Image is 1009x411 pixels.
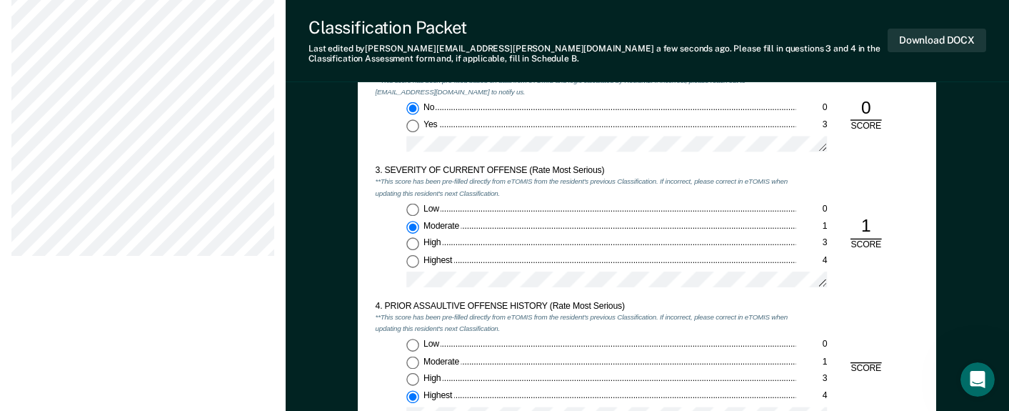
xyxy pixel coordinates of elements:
[850,215,882,239] div: 1
[423,237,443,247] span: High
[796,220,828,232] div: 1
[423,390,454,400] span: Highest
[406,254,419,267] input: Highest4
[406,373,419,386] input: High3
[796,339,828,350] div: 0
[843,239,889,250] div: SCORE
[376,165,796,177] div: 3. SEVERITY OF CURRENT OFFENSE (Rate Most Serious)
[796,390,828,402] div: 4
[406,102,419,115] input: No0
[843,120,889,132] div: SCORE
[376,76,746,96] em: **This score has been pre-filled based on data from eTOMIS and logic calculated by Recidiviz. If ...
[796,373,828,385] div: 3
[423,102,436,112] span: No
[656,44,730,54] span: a few seconds ago
[423,373,443,383] span: High
[406,119,419,132] input: Yes3
[423,356,461,366] span: Moderate
[423,339,441,349] span: Low
[308,44,888,64] div: Last edited by [PERSON_NAME][EMAIL_ADDRESS][PERSON_NAME][DOMAIN_NAME] . Please fill in questions ...
[796,204,828,215] div: 0
[960,362,995,397] iframe: Intercom live chat
[406,237,419,250] input: High3
[796,254,828,266] div: 4
[406,356,419,369] input: Moderate1
[406,204,419,217] input: Low0
[406,390,419,403] input: Highest4
[423,119,439,129] span: Yes
[796,237,828,249] div: 3
[376,313,788,333] em: **This score has been pre-filled directly from eTOMIS from the resident's previous Classification...
[423,204,441,214] span: Low
[850,96,882,120] div: 0
[376,300,796,312] div: 4. PRIOR ASSAULTIVE OFFENSE HISTORY (Rate Most Serious)
[423,254,454,264] span: Highest
[796,102,828,114] div: 0
[796,119,828,131] div: 3
[423,220,461,230] span: Moderate
[406,220,419,233] input: Moderate1
[843,363,889,375] div: SCORE
[796,356,828,367] div: 1
[308,17,888,38] div: Classification Packet
[406,339,419,352] input: Low0
[888,29,986,52] button: Download DOCX
[376,177,788,197] em: **This score has been pre-filled directly from eTOMIS from the resident's previous Classification...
